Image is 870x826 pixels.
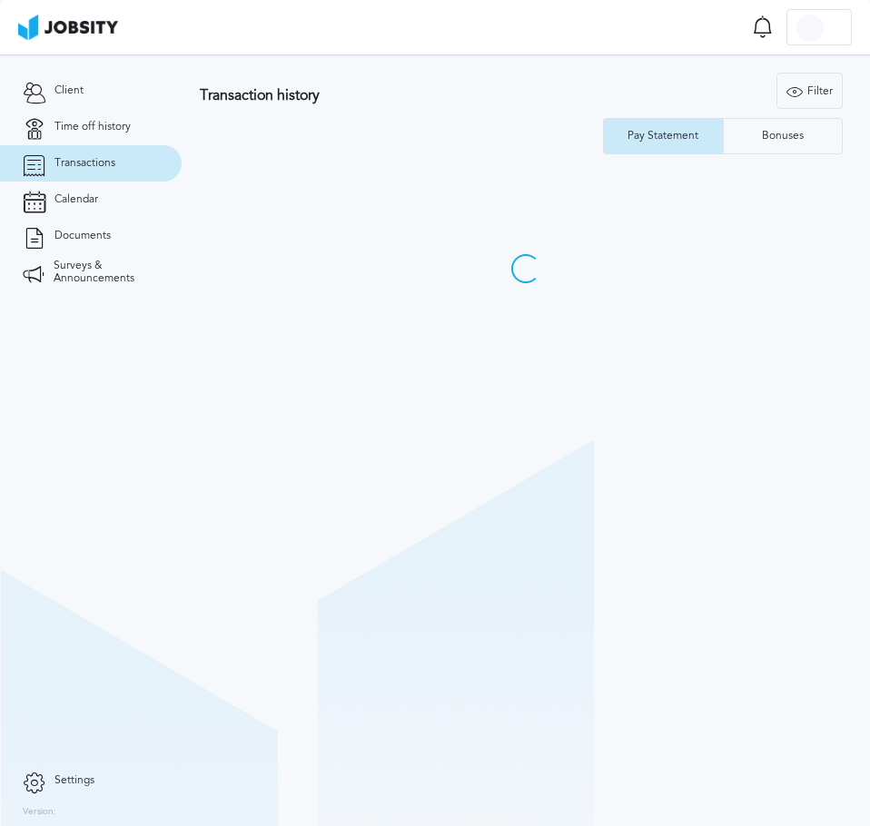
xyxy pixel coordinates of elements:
span: Surveys & Announcements [54,260,159,285]
label: Version: [23,807,56,818]
img: ab4bad089aa723f57921c736e9817d99.png [18,15,118,40]
div: Pay Statement [618,130,707,143]
div: Filter [777,74,842,110]
span: Time off history [54,121,131,133]
span: Transactions [54,157,115,170]
span: Client [54,84,84,97]
span: Calendar [54,193,98,206]
button: Filter [776,73,843,109]
button: Bonuses [723,118,843,154]
span: Settings [54,774,94,787]
div: Bonuses [753,130,813,143]
button: Pay Statement [603,118,723,154]
span: Documents [54,230,111,242]
h3: Transaction history [200,87,549,103]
